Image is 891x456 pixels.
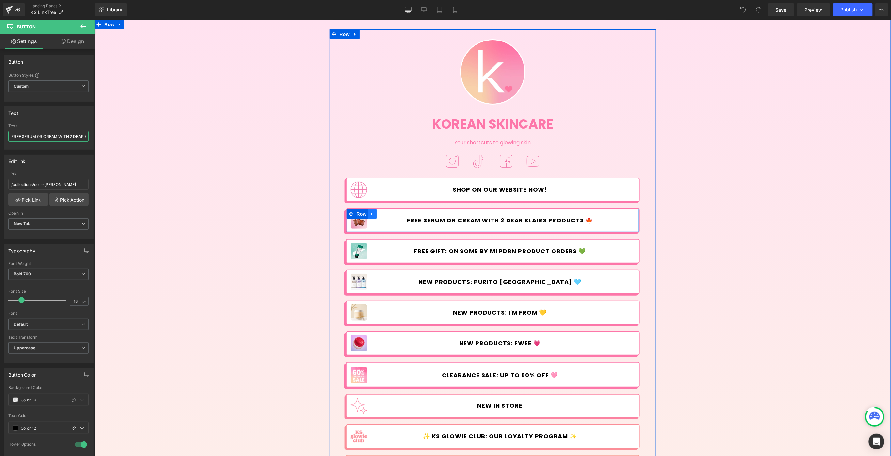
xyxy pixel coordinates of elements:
a: Expand / Collapse [274,189,282,199]
div: Font Size [8,289,89,294]
a: FREE SERUM OR CREAM WITH 2 DEAR KLAIRS PRODUCTS 🍁 [280,194,541,208]
b: Uppercase [14,345,35,350]
img: Dear Klairs [256,193,273,209]
div: Text Color [8,414,89,418]
div: Open Intercom Messenger [869,434,884,449]
img: Purito Seoul [256,254,273,270]
i: Default [14,322,28,327]
a: NEW PRODUCTS: I'M FROM 💛 [280,286,541,300]
img: Pink planet icon [256,162,273,178]
div: Text [8,107,18,116]
img: I'm From [256,285,273,301]
span: Row [261,189,274,199]
a: Pick Link [8,193,48,206]
a: New in store [280,379,541,393]
div: Button Styles [8,73,89,78]
span: New in store [383,383,428,390]
span: Shop on our website now! [358,167,453,174]
button: Publish [833,3,873,16]
div: Link [8,172,89,176]
img: PDRN line [256,223,273,240]
a: Shop on our website now! [280,163,541,177]
a: Desktop [400,3,416,16]
div: Background Color [8,385,89,390]
img: Clearance Sale [256,348,273,364]
a: Pick Action [49,193,89,206]
a: Laptop [416,3,432,16]
span: KS LinkTree [30,10,56,15]
div: Open in [8,211,89,216]
span: CLEARANCE SALE: UP TO 60% OFF 🩷 [348,352,464,359]
div: Edit link [8,155,26,164]
img: Black K logo of Korean Skincare with a pink heart on a pink to yellow gradient [366,20,431,85]
b: New Tab [14,221,31,226]
div: Hover Options [8,442,68,448]
span: NEW PRODUCTS: FWEE 💗 [365,320,446,327]
b: Bold 700 [14,271,31,276]
a: ✨ KS Glowie Club: Our Loyalty program ✨ [280,410,541,424]
a: Landing Pages [30,3,95,8]
div: Text [8,124,89,128]
a: NEW PRODUCTS: FWEE 💗 [280,317,541,331]
span: Button [17,24,36,29]
input: Color [21,396,63,403]
p: Your shortcuts to glowing skin [252,119,545,127]
span: Library [107,7,122,13]
a: FREE GIFT: ON SOME BY MI PDRN PRODUCT ORDERS 💚 [280,225,541,238]
a: Mobile [447,3,463,16]
span: FREE GIFT: ON SOME BY MI PDRN PRODUCT ORDERS 💚 [320,228,492,235]
a: Tablet [432,3,447,16]
span: ✨ KS Glowie Club: Our Loyalty program ✨ [328,413,483,420]
span: Publish [841,7,857,12]
input: Color [21,424,63,432]
a: Expand / Collapse [257,10,265,20]
a: CLEARANCE SALE: UP TO 60% OFF 🩷 [280,349,541,363]
span: NEW PRODUCTS: PURITO [GEOGRAPHIC_DATA] 🩵 [324,259,487,266]
a: Design [49,34,96,49]
span: Preview [805,7,822,13]
a: Preview [797,3,830,16]
h1: Korean Skincare [245,95,552,114]
img: Pink sparkles [256,378,273,394]
button: Undo [737,3,750,16]
input: https://your-shop.myshopify.com [8,179,89,190]
span: px [82,299,88,303]
div: Text Transform [8,335,89,340]
div: Button [8,56,23,65]
span: NEW PRODUCTS: I'M FROM 💛 [359,289,453,297]
a: NEW PRODUCTS: PURITO [GEOGRAPHIC_DATA] 🩵 [280,255,541,269]
img: Fwee [256,316,273,332]
span: Row [244,10,257,20]
span: FREE SERUM OR CREAM WITH 2 DEAR KLAIRS PRODUCTS 🍁 [313,197,499,204]
div: Button Color [8,368,36,378]
div: v6 [13,6,21,14]
div: Font Weight [8,261,89,266]
a: v6 [3,3,25,16]
button: More [875,3,888,16]
div: Font [8,311,89,316]
b: Custom [14,84,29,89]
button: Redo [752,3,765,16]
a: New Library [95,3,127,16]
img: Peach YouTube Logo [256,409,273,425]
div: Typography [8,244,35,253]
span: Save [776,7,787,13]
